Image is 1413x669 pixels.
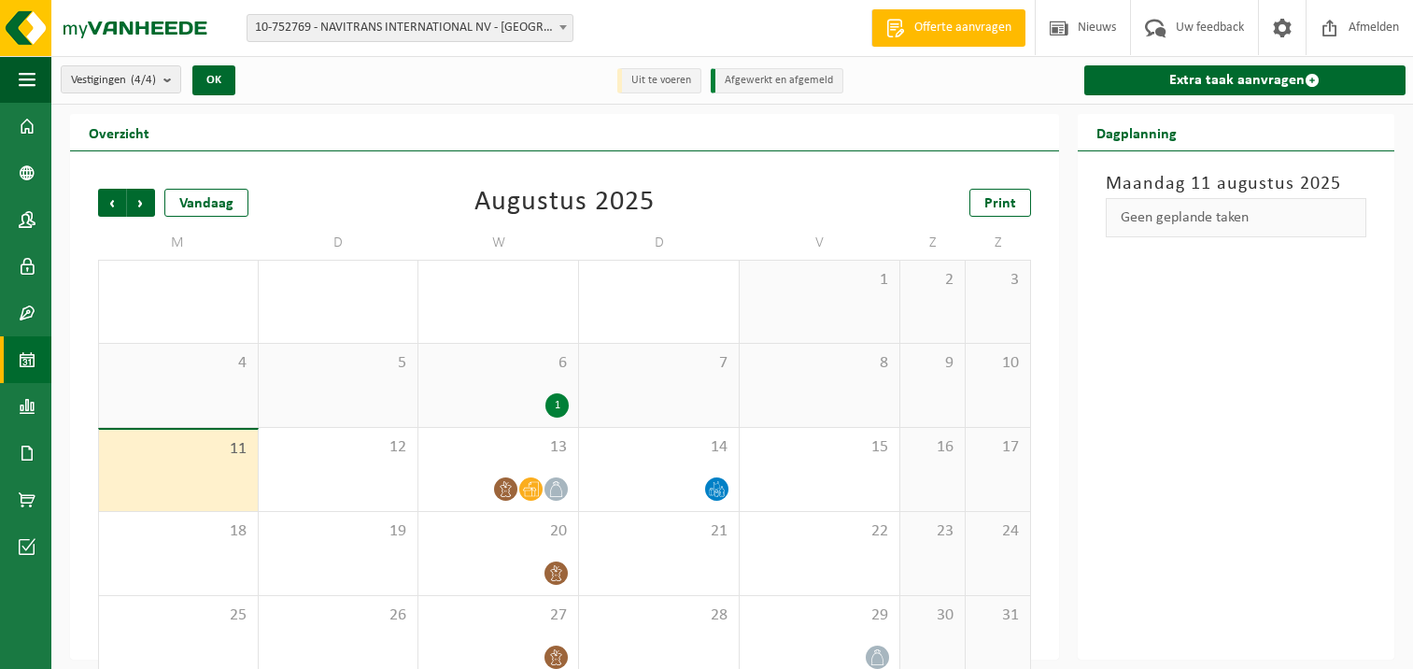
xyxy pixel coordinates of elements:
span: 14 [588,437,729,458]
span: 30 [428,270,569,291]
count: (4/4) [131,74,156,86]
span: 19 [268,521,409,542]
span: Vorige [98,189,126,217]
span: 17 [975,437,1021,458]
span: 10-752769 - NAVITRANS INTERNATIONAL NV - KORTRIJK [247,15,572,41]
span: 27 [428,605,569,626]
span: 24 [975,521,1021,542]
span: 7 [588,353,729,374]
span: 31 [975,605,1021,626]
span: 13 [428,437,569,458]
a: Print [969,189,1031,217]
span: 1 [749,270,890,291]
td: Z [900,226,966,260]
span: 29 [749,605,890,626]
td: M [98,226,259,260]
a: Offerte aanvragen [871,9,1025,47]
h3: Maandag 11 augustus 2025 [1106,170,1367,198]
li: Uit te voeren [617,68,701,93]
span: 5 [268,353,409,374]
div: Vandaag [164,189,248,217]
td: Z [966,226,1031,260]
span: 28 [588,605,729,626]
span: 23 [910,521,955,542]
button: Vestigingen(4/4) [61,65,181,93]
h2: Dagplanning [1078,114,1195,150]
span: 2 [910,270,955,291]
span: 16 [910,437,955,458]
span: Vestigingen [71,66,156,94]
span: Volgende [127,189,155,217]
span: 29 [268,270,409,291]
div: 1 [545,393,569,418]
span: 10-752769 - NAVITRANS INTERNATIONAL NV - KORTRIJK [247,14,573,42]
span: 4 [108,353,248,374]
span: Offerte aanvragen [910,19,1016,37]
span: 8 [749,353,890,374]
span: 28 [108,270,248,291]
span: 30 [910,605,955,626]
a: Extra taak aanvragen [1084,65,1406,95]
button: OK [192,65,235,95]
span: 10 [975,353,1021,374]
li: Afgewerkt en afgemeld [711,68,843,93]
span: 31 [588,270,729,291]
span: 12 [268,437,409,458]
span: 22 [749,521,890,542]
h2: Overzicht [70,114,168,150]
span: 20 [428,521,569,542]
span: 6 [428,353,569,374]
td: D [579,226,740,260]
span: Print [984,196,1016,211]
div: Geen geplande taken [1106,198,1367,237]
span: 3 [975,270,1021,291]
span: 18 [108,521,248,542]
span: 26 [268,605,409,626]
span: 25 [108,605,248,626]
td: W [418,226,579,260]
span: 21 [588,521,729,542]
span: 9 [910,353,955,374]
td: D [259,226,419,260]
div: Augustus 2025 [474,189,655,217]
td: V [740,226,900,260]
span: 11 [108,439,248,460]
span: 15 [749,437,890,458]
